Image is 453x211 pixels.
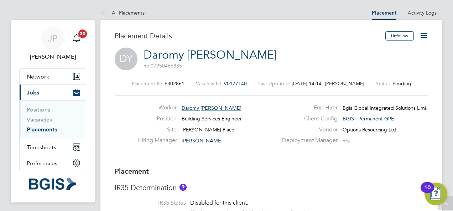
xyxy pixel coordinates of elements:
label: Vendor [278,126,338,134]
label: Hiring Manager [137,137,177,144]
a: 20 [69,27,84,50]
label: Client Config [278,115,338,123]
div: 10 [424,188,431,197]
span: 20 [78,29,87,38]
span: n/a [343,137,350,144]
nav: Main navigation [11,20,95,202]
a: JP[PERSON_NAME] [19,27,86,61]
span: Building Services Engineer [182,115,242,122]
label: Deployment Manager [278,137,338,144]
a: Placements [27,126,57,133]
span: [PERSON_NAME] [325,80,364,87]
a: Placement [372,10,396,16]
button: Open Resource Center, 10 new notifications [425,183,447,205]
label: Status [376,80,390,87]
label: Last Updated [258,80,289,87]
label: Worker [137,104,177,112]
label: Vacancy ID [196,80,221,87]
button: Jobs [20,85,86,100]
span: [DATE] 14:14 - [292,80,325,87]
span: JP [48,34,57,43]
span: Disabled for this client. [190,199,248,206]
span: m: 07950466335 [144,63,182,69]
span: Pending [392,80,411,87]
span: DY [115,48,137,70]
a: Go to home page [19,178,86,190]
button: About IR35 [179,184,187,191]
span: Daromy [PERSON_NAME] [182,105,241,111]
h3: Placement Details [115,31,380,40]
span: Jobs [27,89,39,96]
button: Preferences [20,155,86,171]
span: Options Resourcing Ltd [343,126,396,133]
label: IR35 Status [115,199,186,207]
span: Timesheets [27,144,56,151]
a: Activity Logs [408,10,437,16]
span: P302861 [165,80,184,87]
label: Site [137,126,177,134]
span: Bgis Global Integrated Solutions Limi… [343,105,431,111]
label: End Hirer [278,104,338,112]
a: Positions [27,106,50,113]
span: Preferences [27,160,57,167]
h3: IR35 Determination [115,183,428,192]
button: Unfollow [385,31,414,40]
div: Jobs [20,100,86,139]
button: Timesheets [20,139,86,155]
span: Network [27,73,49,80]
a: Vacancies [27,116,52,123]
span: V0177140 [224,80,247,87]
b: Placement [115,167,149,175]
span: BGIS - Permanent GPE [343,115,394,122]
label: Position [137,115,177,123]
a: All Placements [100,10,145,16]
img: bgis-logo-retina.png [29,178,76,190]
span: [PERSON_NAME] [182,137,223,144]
span: Jasmin Padmore [19,53,86,61]
a: Daromy [PERSON_NAME] [144,48,277,62]
span: [PERSON_NAME] Place [182,126,234,133]
button: Network [20,69,86,84]
label: Placement ID [132,80,162,87]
